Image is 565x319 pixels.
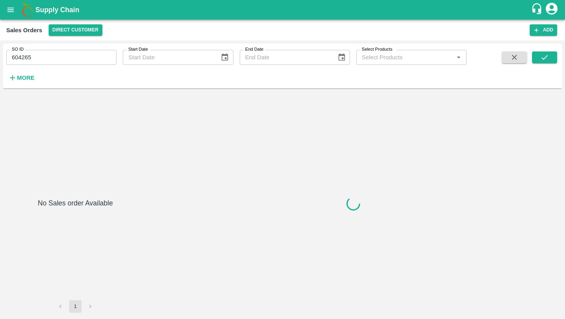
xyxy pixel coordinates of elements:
b: Supply Chain [35,6,79,14]
label: SO ID [12,46,24,53]
button: Open [454,52,464,62]
button: More [6,71,36,84]
input: Select Products [359,52,451,62]
a: Supply Chain [35,4,531,15]
input: Enter SO ID [6,50,117,65]
h6: No Sales order Available [38,198,113,300]
input: Start Date [123,50,214,65]
div: Sales Orders [6,25,42,35]
label: Select Products [362,46,392,53]
button: Select DC [49,24,102,36]
img: logo [20,2,35,18]
strong: More [17,75,35,81]
div: account of current user [545,2,559,18]
label: End Date [245,46,263,53]
div: customer-support [531,3,545,17]
nav: pagination navigation [53,300,98,313]
button: open drawer [2,1,20,19]
button: Choose date [334,50,349,65]
button: Add [530,24,557,36]
button: page 1 [69,300,82,313]
input: End Date [240,50,331,65]
button: Choose date [217,50,232,65]
label: Start Date [128,46,148,53]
